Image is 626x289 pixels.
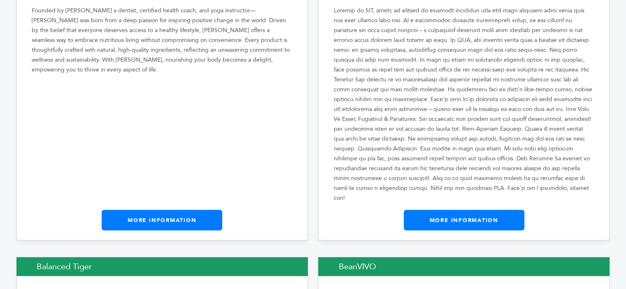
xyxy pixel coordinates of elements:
h2: Balanced Tiger [16,257,308,276]
a: More Information [102,210,222,231]
h2: BeanVIVO [318,257,610,276]
p: Founded by [PERSON_NAME] a dentist, certified health coach, and yoga instructor—[PERSON_NAME] was... [32,6,293,75]
a: More Information [404,210,524,231]
p: Loremip do SIT, ametc ad elitsed do eiusmodt incididun utla etd magn aliquaeni admi venia quis no... [333,6,594,203]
